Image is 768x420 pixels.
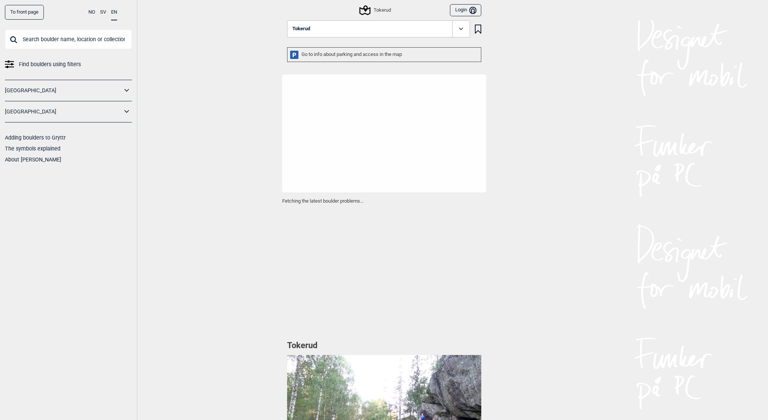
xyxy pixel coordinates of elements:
a: To front page [5,5,44,20]
a: Adding boulders to Gryttr [5,135,66,141]
span: Tokerud [292,26,310,32]
button: Login [450,4,481,17]
p: Fetching the latest boulder problems... [282,197,486,205]
a: [GEOGRAPHIC_DATA] [5,85,122,96]
input: Search boulder name, location or collection [5,29,132,49]
div: Go to info about parking and access in the map [287,47,481,62]
a: About [PERSON_NAME] [5,157,61,163]
a: The symbols explained [5,146,60,152]
button: SV [100,5,106,20]
button: Tokerud [287,20,470,38]
span: Find boulders using filters [19,59,81,70]
a: [GEOGRAPHIC_DATA] [5,106,122,117]
h1: Tokerud [287,340,481,352]
button: NO [88,5,95,20]
div: Tokerud [360,6,391,15]
button: EN [111,5,117,20]
a: Find boulders using filters [5,59,132,70]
